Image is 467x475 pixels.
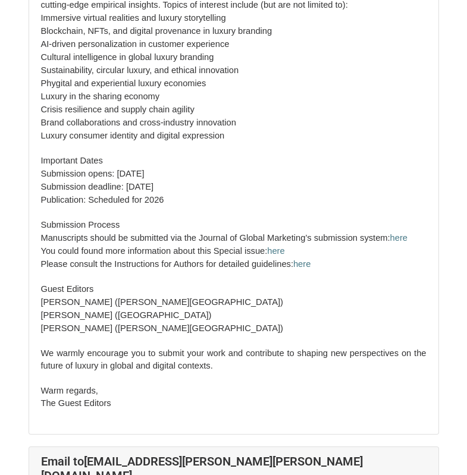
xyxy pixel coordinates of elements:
[41,65,239,75] span: Sustainability, circular luxury, and ethical innovation
[41,195,164,205] span: Publication: Scheduled for 2026
[41,246,268,256] span: You could found more information about this Special issue:
[41,259,293,269] span: Please consult the Instructions for Authors for detailed guidelines:
[41,220,120,229] span: Submission Process
[41,13,226,23] span: Immersive virtual realities and luxury storytelling
[41,233,390,243] span: Manuscripts should be submitted via the Journal of Global Marketing’s submission system:
[41,156,103,165] span: Important Dates
[41,169,145,178] span: Submission opens: [DATE]
[408,418,467,475] iframe: Chat Widget
[41,182,154,191] span: Submission deadline: [DATE]
[41,39,230,49] span: AI-driven personalization in customer experience
[41,386,111,408] span: Warm regards, The Guest Editors
[41,26,272,36] span: Blockchain, NFTs, and digital provenance in luxury branding
[41,348,427,370] span: We warmly encourage you to submit your work and contribute to shaping new perspectives on the fut...
[293,259,311,269] a: here
[41,310,212,320] span: [PERSON_NAME] ([GEOGRAPHIC_DATA])
[41,105,195,114] span: Crisis resilience and supply chain agility
[41,118,236,127] span: Brand collaborations and cross-industry innovation
[41,78,206,88] span: Phygital and experiential luxury economies
[41,297,283,307] span: [PERSON_NAME] ([PERSON_NAME][GEOGRAPHIC_DATA])
[41,52,214,62] span: Cultural intelligence in global luxury branding
[41,131,225,140] span: Luxury consumer identity and digital expression
[267,246,284,256] a: here
[390,233,408,243] a: here
[41,92,160,101] span: Luxury in the sharing economy
[41,323,283,333] span: [PERSON_NAME] ([PERSON_NAME][GEOGRAPHIC_DATA])
[41,284,94,294] span: Guest Editors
